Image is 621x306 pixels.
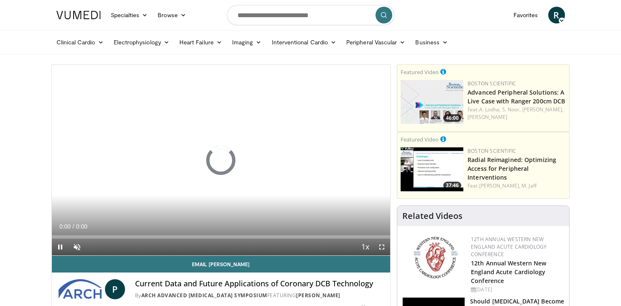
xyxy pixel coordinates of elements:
span: 0:00 [76,223,87,230]
a: Electrophysiology [109,34,174,51]
a: Email [PERSON_NAME] [52,256,391,273]
a: Imaging [227,34,267,51]
span: 0:00 [59,223,71,230]
span: 46:00 [443,114,461,122]
a: P [105,279,125,299]
a: Boston Scientific [468,80,516,87]
div: Feat. [468,106,566,121]
a: Specialties [106,7,153,23]
div: Progress Bar [52,235,391,239]
a: 37:46 [401,147,463,191]
img: af9da20d-90cf-472d-9687-4c089bf26c94.150x105_q85_crop-smart_upscale.jpg [401,80,463,124]
a: A. Lodha, [479,106,501,113]
img: VuMedi Logo [56,11,101,19]
h4: Current Data and Future Applications of Coronary DCB Technology [135,279,383,288]
a: Boston Scientific [468,147,516,154]
a: Peripheral Vascular [341,34,410,51]
button: Fullscreen [373,239,390,255]
a: Business [410,34,453,51]
a: 46:00 [401,80,463,124]
a: [PERSON_NAME], [479,182,520,189]
a: 12th Annual Western New England Acute Cardiology Conference [471,236,547,258]
button: Playback Rate [357,239,373,255]
a: Advanced Peripheral Solutions: A Live Case with Ranger 200cm DCB [468,88,565,105]
a: Heart Failure [174,34,227,51]
span: 37:46 [443,182,461,189]
a: Browse [153,7,191,23]
a: [PERSON_NAME] [296,292,340,299]
small: Featured Video [401,136,439,143]
a: Radial Reimagined: Optimizing Access for Peripheral Interventions [468,156,556,181]
img: ARCH Advanced Revascularization Symposium [59,279,102,299]
a: Clinical Cardio [51,34,109,51]
small: Featured Video [401,68,439,76]
div: By FEATURING [135,292,383,299]
a: 12th Annual Western New England Acute Cardiology Conference [471,259,546,285]
a: [PERSON_NAME], [522,106,563,113]
a: [PERSON_NAME] [468,113,507,121]
img: c038ed19-16d5-403f-b698-1d621e3d3fd1.150x105_q85_crop-smart_upscale.jpg [401,147,463,191]
video-js: Video Player [52,65,391,256]
a: Favorites [509,7,543,23]
div: Feat. [468,182,566,190]
span: / [73,223,74,230]
button: Unmute [69,239,85,255]
a: Interventional Cardio [267,34,342,51]
div: [DATE] [471,286,562,293]
a: S. Noor, [502,106,521,113]
button: Pause [52,239,69,255]
a: M. Jaff [521,182,537,189]
h4: Related Videos [402,211,463,221]
img: 0954f259-7907-4053-a817-32a96463ecc8.png.150x105_q85_autocrop_double_scale_upscale_version-0.2.png [412,236,459,280]
a: ARCH Advanced [MEDICAL_DATA] Symposium [141,292,267,299]
input: Search topics, interventions [227,5,394,25]
a: R [548,7,565,23]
